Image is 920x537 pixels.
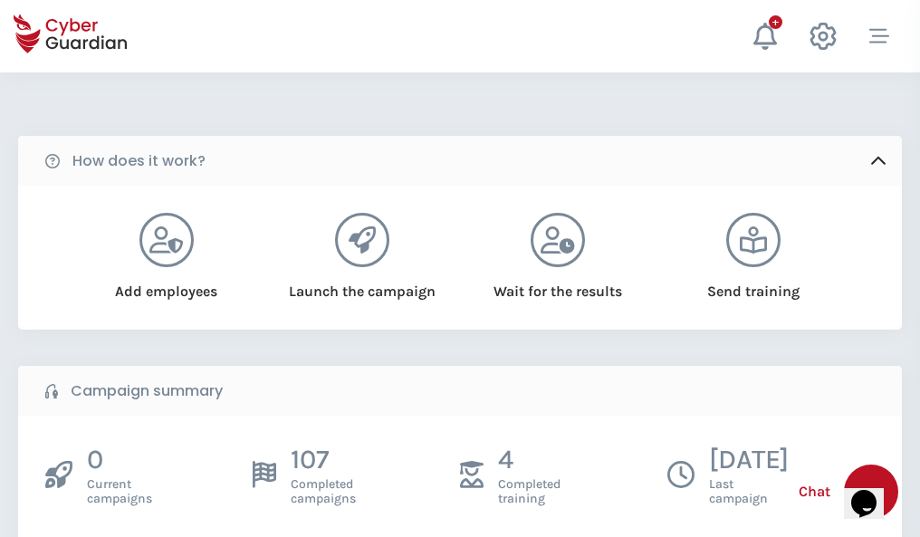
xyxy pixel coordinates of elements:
[87,443,152,477] p: 0
[844,465,902,519] iframe: chat widget
[72,150,206,172] b: How does it work?
[709,477,789,506] span: Last campaign
[799,481,830,503] span: Chat
[91,267,241,302] div: Add employees
[71,380,223,402] b: Campaign summary
[291,443,356,477] p: 107
[87,477,152,506] span: Current campaigns
[709,443,789,477] p: [DATE]
[498,443,561,477] p: 4
[498,477,561,506] span: Completed training
[679,267,829,302] div: Send training
[484,267,633,302] div: Wait for the results
[769,15,782,29] div: +
[291,477,356,506] span: Completed campaigns
[287,267,436,302] div: Launch the campaign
